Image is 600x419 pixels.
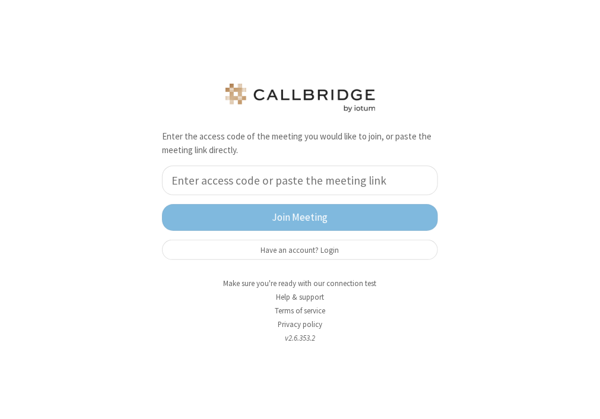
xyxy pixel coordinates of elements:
a: Help & support [276,292,324,302]
a: Terms of service [275,306,325,316]
a: Make sure you're ready with our connection test [224,278,377,288]
p: Enter the access code of the meeting you would like to join, or paste the meeting link directly. [162,130,438,157]
input: Enter access code or paste the meeting link [162,166,438,195]
button: Have an account? Login [162,240,438,260]
a: Privacy policy [278,319,322,329]
li: v2.6.353.2 [153,332,447,344]
img: logo.png [223,84,377,112]
button: Join Meeting [162,204,438,231]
